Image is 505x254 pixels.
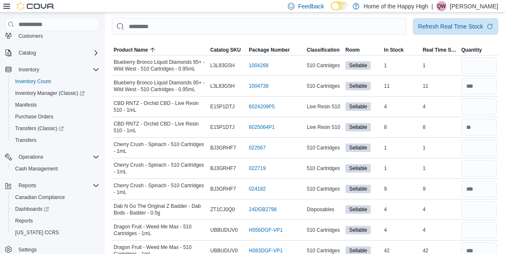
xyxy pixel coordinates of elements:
button: Inventory [15,65,43,75]
span: Canadian Compliance [15,194,65,201]
span: Live Resin 510 [307,103,340,110]
span: Sellable [349,226,367,234]
button: In Stock [383,45,421,55]
span: 510 Cartridges [307,227,340,233]
div: 4 [383,225,421,235]
p: [PERSON_NAME] [450,1,498,11]
a: Transfers (Classic) [8,123,103,134]
span: Sellable [346,205,371,214]
span: Purchase Orders [15,113,53,120]
a: Inventory Manager (Classic) [12,88,88,98]
span: UBBUDUV0 [210,247,238,254]
span: Purchase Orders [12,112,99,122]
span: Sellable [346,144,371,152]
span: Manifests [12,100,99,110]
span: Cash Management [15,165,58,172]
button: Product Name [112,45,209,55]
div: 9 [383,184,421,194]
a: [US_STATE] CCRS [12,228,62,238]
span: Operations [19,154,43,160]
span: Inventory Count [15,78,51,85]
a: Canadian Compliance [12,192,68,202]
span: CBD RNTZ - Orchid CBD - Live Resin 510 - 1mL [114,100,207,113]
span: Reports [12,216,99,226]
span: Reports [15,181,99,191]
span: Dashboards [12,204,99,214]
span: ZT1CJ0Q0 [210,206,235,213]
a: Transfers [12,135,40,145]
a: Customers [15,31,46,41]
span: Sellable [349,165,367,172]
div: 8 [383,122,421,132]
span: Catalog [19,50,36,56]
span: UBBUDUV0 [210,227,238,233]
button: Reports [2,180,103,191]
span: Package Number [249,47,290,53]
span: Sellable [349,144,367,152]
div: 1 [383,60,421,71]
span: Dab N Go The Original Z Badder - Dab Bods - Badder - 0.5g [114,203,207,216]
span: Inventory Manager (Classic) [15,90,85,97]
a: H056DGF-VP1 [249,227,283,233]
button: [US_STATE] CCRS [8,227,103,238]
span: BJ3GRHF7 [210,144,236,151]
button: Customers [2,30,103,42]
span: Sellable [346,61,371,70]
button: Catalog [15,48,39,58]
a: Reports [12,216,36,226]
span: In Stock [384,47,404,53]
span: Cherry Crush - Spinach - 510 Cartridges - 1mL [114,182,207,196]
button: Operations [15,152,47,162]
button: Canadian Compliance [8,191,103,203]
button: Reports [15,181,40,191]
div: 9 [421,184,460,194]
div: 4 [421,225,460,235]
span: Sellable [346,185,371,193]
span: Transfers [12,135,99,145]
a: Cash Management [12,164,61,174]
button: Inventory [2,64,103,76]
button: Manifests [8,99,103,111]
button: Package Number [247,45,305,55]
span: Sellable [349,82,367,90]
p: Home of the Happy High [364,1,428,11]
span: Reports [15,217,33,224]
a: Dashboards [12,204,52,214]
button: Inventory Count [8,76,103,87]
span: Sellable [346,102,371,111]
div: 1 [421,163,460,173]
span: E15P1DTJ [210,103,235,110]
div: 4 [383,102,421,112]
a: Dashboards [8,203,103,215]
span: Customers [15,31,99,41]
a: 022719 [249,165,266,172]
span: 510 Cartridges [307,83,340,89]
div: 1 [421,60,460,71]
button: Catalog [2,47,103,59]
a: H083DGF-VP1 [249,247,283,254]
a: 6025064P1 [249,124,274,131]
span: Blueberry Bronco Liquid Diamonds 95+ - Wild West - 510 Cartridges - 0.95mL [114,59,207,72]
span: Transfers (Classic) [15,125,64,132]
span: BJ3GRHF7 [210,165,236,172]
span: Inventory Manager (Classic) [12,88,99,98]
button: Operations [2,151,103,163]
span: Sellable [346,164,371,173]
div: Refresh Real Time Stock [418,22,483,31]
span: Real Time Stock [423,47,458,53]
input: This is a search bar. After typing your query, hit enter to filter the results lower in the page. [112,18,406,35]
span: Washington CCRS [12,228,99,238]
a: Transfers (Classic) [12,123,67,134]
div: 4 [421,102,460,112]
button: Transfers [8,134,103,146]
span: Inventory Count [12,76,99,86]
span: Sellable [349,103,367,110]
span: Sellable [349,123,367,131]
span: Cherry Crush - Spinach - 510 Cartridges - 1mL [114,141,207,154]
a: 1004268 [249,62,268,69]
span: Manifests [15,102,37,108]
span: [US_STATE] CCRS [15,229,59,236]
span: Catalog SKU [210,47,241,53]
a: 1004739 [249,83,268,89]
span: Sellable [349,62,367,69]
